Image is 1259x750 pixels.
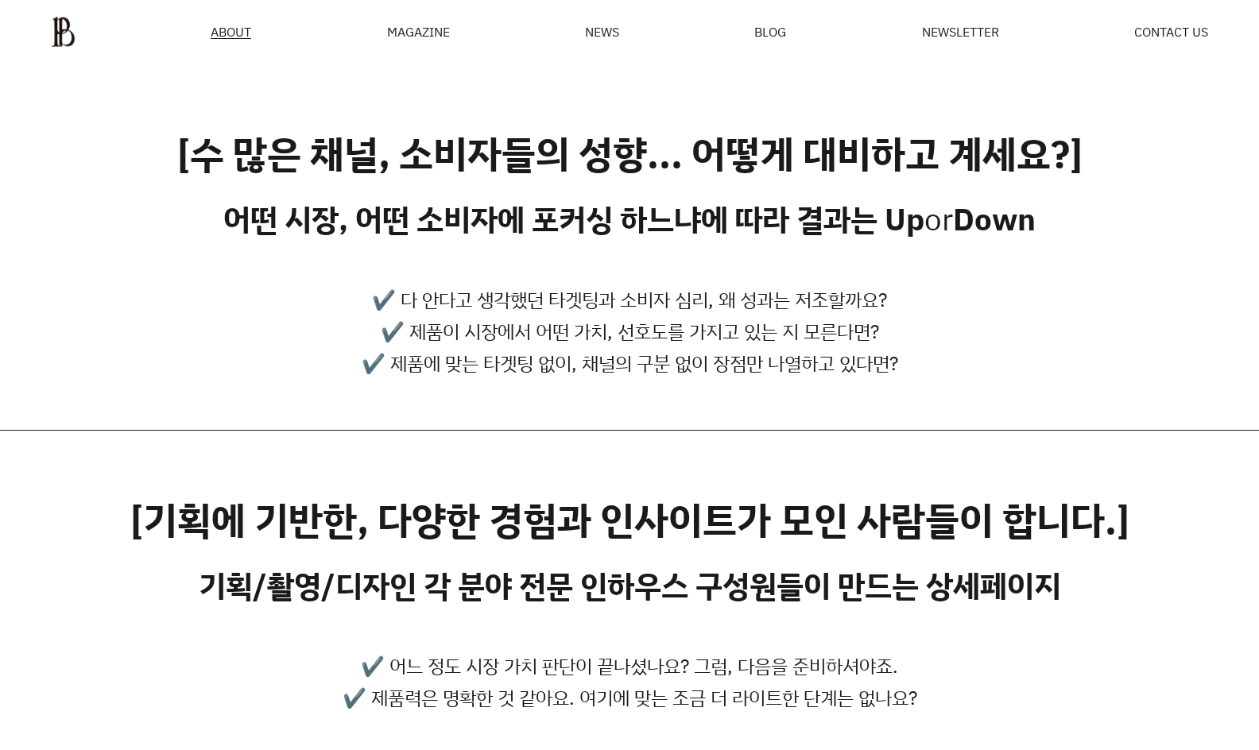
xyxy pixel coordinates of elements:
[362,284,898,379] p: ✔️ 다 안다고 생각했던 타겟팅과 소비자 심리, 왜 성과는 저조할까요? ✔️ 제품이 시장에서 어떤 가치, 선호도를 가지고 있는 지 모른다면? ✔️ 제품에 맞는 타겟팅 없이, ...
[211,25,251,38] span: ABOUT
[199,567,1061,604] h3: 기획/촬영/디자인 각 분야 전문 인하우스 구성원들이 만드는 상세페이지
[1134,25,1208,38] a: CONTACT US
[387,25,450,38] div: MAGAZINE
[585,25,619,38] a: NEWS
[51,16,76,48] img: ba379d5522eb3.png
[754,25,786,38] a: BLOG
[177,131,1083,177] h2: [수 많은 채널, 소비자들의 성향... 어떻게 대비하고 계세요?]
[343,650,917,713] p: ✔️ 어느 정도 시장 가치 판단이 끝나셨나요? 그럼, 다음을 준비하셔야죠. ✔️ 제품력은 명확한 것 같아요. 여기에 맞는 조금 더 라이트한 단계는 없나요?
[211,25,251,39] a: ABOUT
[922,25,999,38] a: NEWSLETTER
[924,199,953,239] span: or
[223,201,1036,238] h3: 어떤 시장, 어떤 소비자에 포커싱 하느냐에 따라 결과는 Up Down
[130,497,1129,543] h2: [기획에 기반한, 다양한 경험과 인사이트가 모인 사람들이 합니다.]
